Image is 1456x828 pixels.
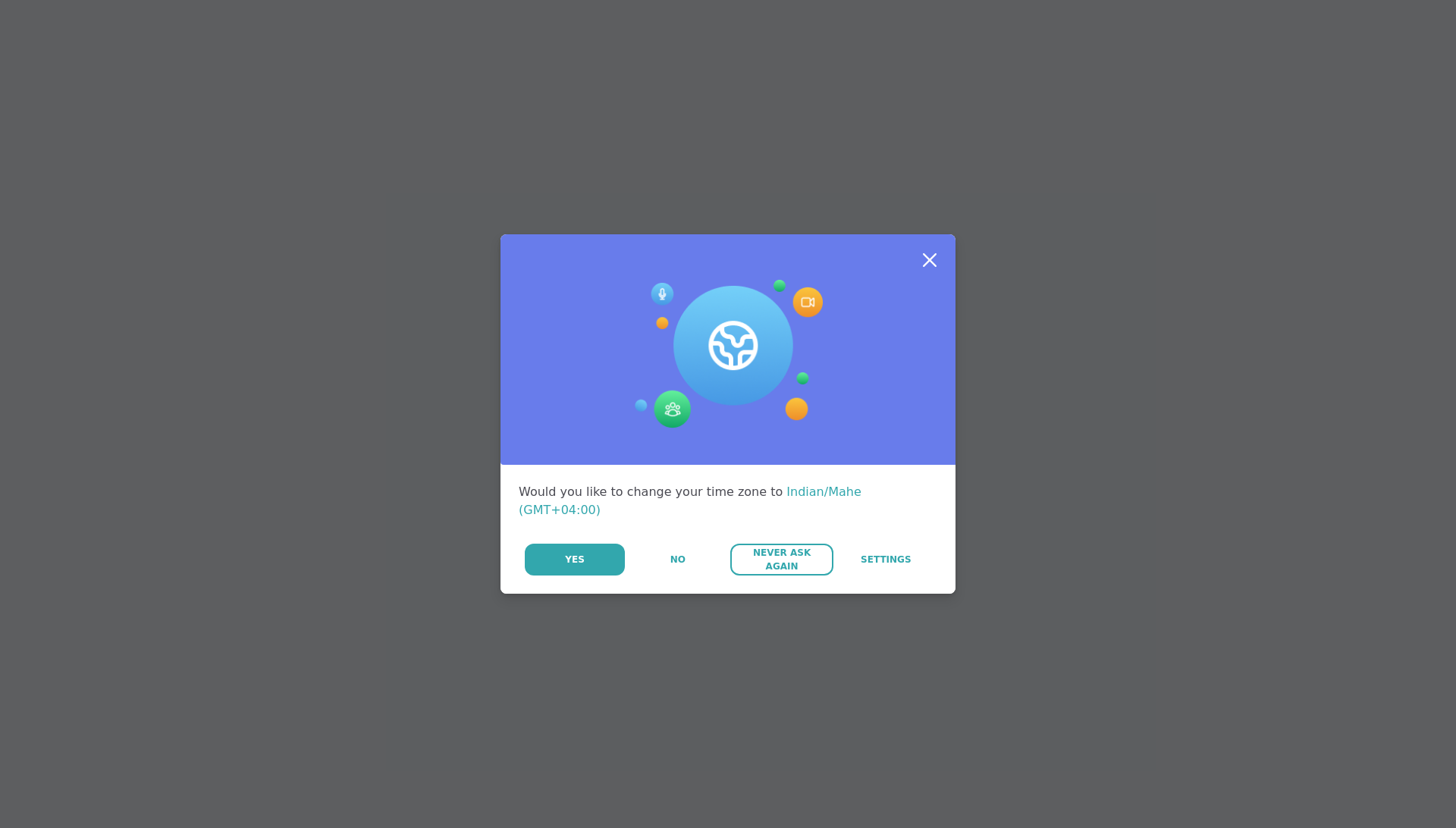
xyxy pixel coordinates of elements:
span: Yes [565,553,585,566]
button: No [626,544,729,576]
span: Settings [861,553,912,566]
div: Would you like to change your time zone to [519,483,937,519]
img: Session Experience [633,280,823,428]
span: Never Ask Again [738,546,825,573]
span: No [670,553,686,566]
span: Indian/Mahe (GMT+04:00) [519,485,861,517]
button: Never Ask Again [730,544,833,576]
a: Settings [835,544,937,576]
button: Yes [525,544,625,576]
